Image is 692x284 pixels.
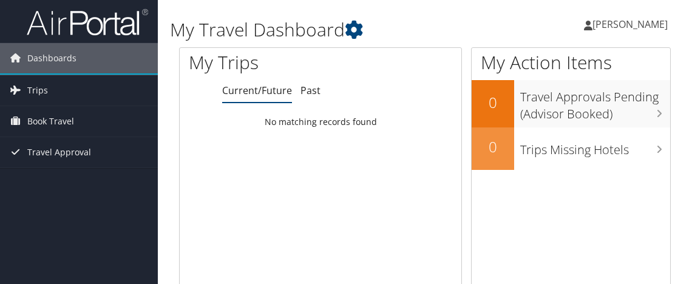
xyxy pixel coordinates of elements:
a: 0Trips Missing Hotels [472,127,670,170]
h3: Trips Missing Hotels [520,135,670,158]
img: airportal-logo.png [27,8,148,36]
h1: My Trips [189,50,335,75]
span: [PERSON_NAME] [592,18,668,31]
a: [PERSON_NAME] [584,6,680,42]
a: Current/Future [222,84,292,97]
a: Past [300,84,321,97]
span: Book Travel [27,106,74,137]
span: Travel Approval [27,137,91,167]
h1: My Travel Dashboard [170,17,510,42]
td: No matching records found [180,111,461,133]
h2: 0 [472,92,514,113]
h2: 0 [472,137,514,157]
a: 0Travel Approvals Pending (Advisor Booked) [472,80,670,127]
h3: Travel Approvals Pending (Advisor Booked) [520,83,670,123]
span: Trips [27,75,48,106]
h1: My Action Items [472,50,670,75]
span: Dashboards [27,43,76,73]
